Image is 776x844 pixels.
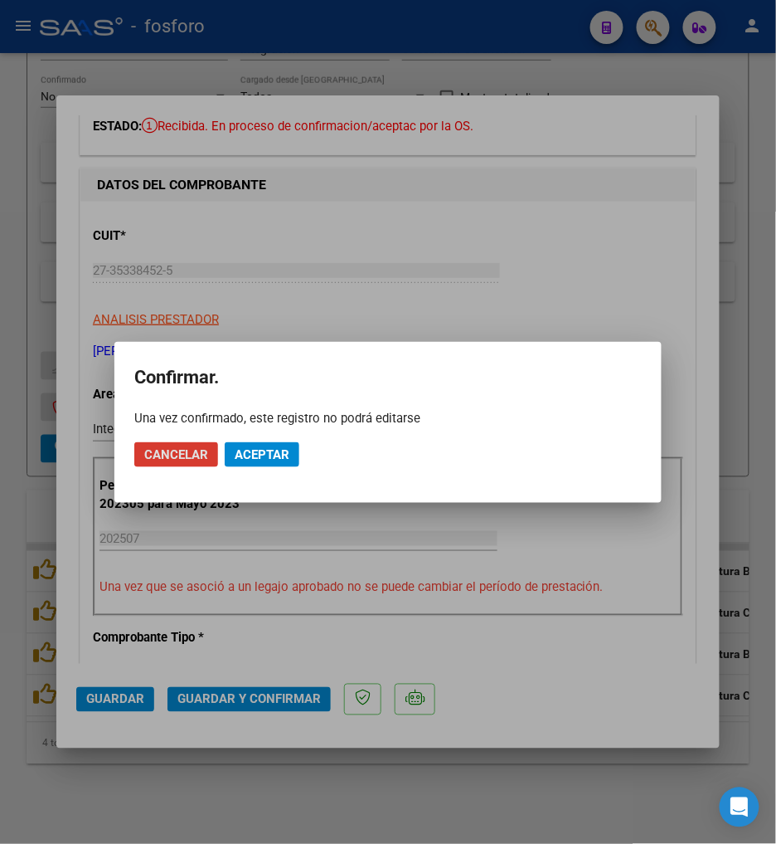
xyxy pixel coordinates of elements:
[225,442,299,467] button: Aceptar
[134,410,642,427] div: Una vez confirmado, este registro no podrá editarse
[144,447,208,462] span: Cancelar
[134,362,642,393] h2: Confirmar.
[720,788,759,827] div: Open Intercom Messenger
[134,442,218,467] button: Cancelar
[235,447,289,462] span: Aceptar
